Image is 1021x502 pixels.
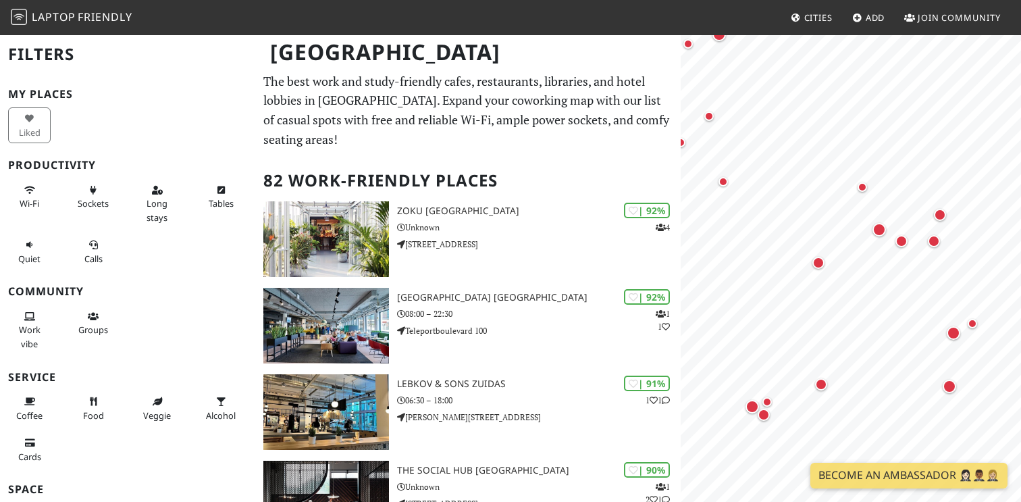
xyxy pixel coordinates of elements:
[147,197,167,223] span: Long stays
[854,179,870,195] div: Map marker
[209,197,234,209] span: Work-friendly tables
[200,179,242,215] button: Tables
[8,483,247,496] h3: Space
[925,232,943,250] div: Map marker
[624,376,670,391] div: | 91%
[624,203,670,218] div: | 92%
[18,253,41,265] span: Quiet
[847,5,891,30] a: Add
[701,108,717,124] div: Map marker
[8,234,51,270] button: Quiet
[680,36,696,52] div: Map marker
[263,72,673,149] p: The best work and study-friendly cafes, restaurants, libraries, and hotel lobbies in [GEOGRAPHIC_...
[136,391,178,426] button: Veggie
[263,288,389,363] img: Aristo Meeting Center Amsterdam
[931,206,949,224] div: Map marker
[397,205,681,217] h3: Zoku [GEOGRAPHIC_DATA]
[72,234,115,270] button: Calls
[397,324,681,337] p: Teleportboulevard 100
[8,88,247,101] h3: My Places
[255,288,681,363] a: Aristo Meeting Center Amsterdam | 92% 11 [GEOGRAPHIC_DATA] [GEOGRAPHIC_DATA] 08:00 – 22:30 Telepo...
[918,11,1001,24] span: Join Community
[759,394,775,410] div: Map marker
[673,134,689,151] div: Map marker
[397,465,681,476] h3: The Social Hub [GEOGRAPHIC_DATA]
[72,179,115,215] button: Sockets
[259,34,678,71] h1: [GEOGRAPHIC_DATA]
[397,411,681,424] p: [PERSON_NAME][STREET_ADDRESS]
[20,197,39,209] span: Stable Wi-Fi
[397,378,681,390] h3: Lebkov & Sons Zuidas
[78,9,132,24] span: Friendly
[8,371,247,384] h3: Service
[255,201,681,277] a: Zoku Amsterdam | 92% 4 Zoku [GEOGRAPHIC_DATA] Unknown [STREET_ADDRESS]
[710,25,729,44] div: Map marker
[263,160,673,201] h2: 82 Work-Friendly Places
[397,238,681,251] p: [STREET_ADDRESS]
[804,11,833,24] span: Cities
[78,197,109,209] span: Power sockets
[656,307,670,333] p: 1 1
[83,409,104,422] span: Food
[8,305,51,355] button: Work vibe
[964,316,980,332] div: Map marker
[893,232,910,250] div: Map marker
[11,6,132,30] a: LaptopFriendly LaptopFriendly
[812,376,830,393] div: Map marker
[8,179,51,215] button: Wi-Fi
[263,374,389,450] img: Lebkov & Sons Zuidas
[785,5,838,30] a: Cities
[200,391,242,426] button: Alcohol
[870,220,889,239] div: Map marker
[624,289,670,305] div: | 92%
[397,480,681,493] p: Unknown
[8,159,247,172] h3: Productivity
[263,201,389,277] img: Zoku Amsterdam
[16,409,43,422] span: Coffee
[78,324,108,336] span: Group tables
[84,253,103,265] span: Video/audio calls
[397,307,681,320] p: 08:00 – 22:30
[866,11,885,24] span: Add
[715,174,731,190] div: Map marker
[8,285,247,298] h3: Community
[755,406,773,424] div: Map marker
[11,9,27,25] img: LaptopFriendly
[940,377,959,396] div: Map marker
[397,221,681,234] p: Unknown
[72,305,115,341] button: Groups
[32,9,76,24] span: Laptop
[656,221,670,234] p: 4
[18,451,41,463] span: Credit cards
[810,254,827,272] div: Map marker
[255,374,681,450] a: Lebkov & Sons Zuidas | 91% 11 Lebkov & Sons Zuidas 06:30 – 18:00 [PERSON_NAME][STREET_ADDRESS]
[646,394,670,407] p: 1 1
[19,324,41,349] span: People working
[624,462,670,478] div: | 90%
[397,292,681,303] h3: [GEOGRAPHIC_DATA] [GEOGRAPHIC_DATA]
[72,391,115,426] button: Food
[8,34,247,75] h2: Filters
[397,394,681,407] p: 06:30 – 18:00
[206,409,236,422] span: Alcohol
[8,391,51,426] button: Coffee
[143,409,171,422] span: Veggie
[8,432,51,468] button: Cards
[944,324,963,343] div: Map marker
[899,5,1006,30] a: Join Community
[810,463,1007,488] a: Become an Ambassador 🤵🏻‍♀️🤵🏾‍♂️🤵🏼‍♀️
[743,397,762,416] div: Map marker
[136,179,178,228] button: Long stays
